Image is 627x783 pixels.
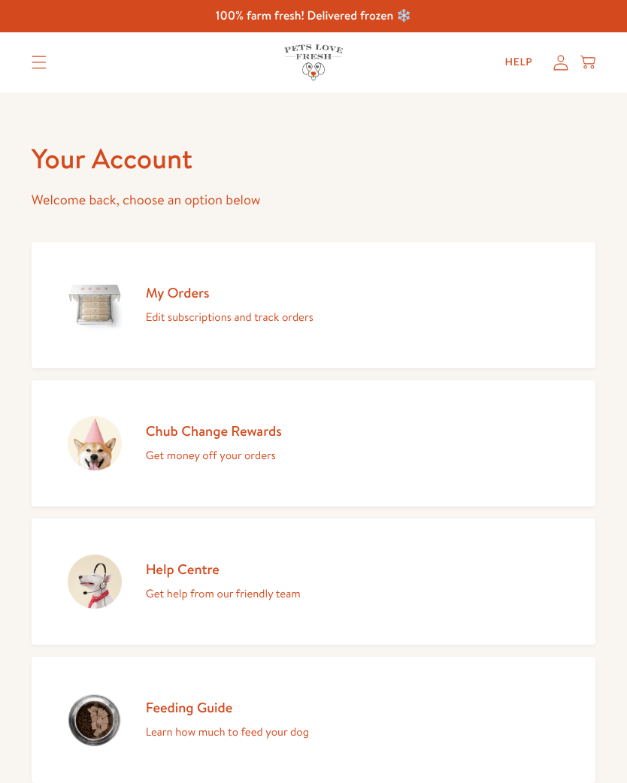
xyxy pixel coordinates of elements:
[493,47,545,77] a: Help
[146,722,309,742] p: Learn how much to feed your dog
[146,698,309,716] h2: Feeding Guide
[32,141,596,177] h1: Your Account
[20,44,59,81] summary: Translation missing: en.sections.header.menu
[146,560,301,578] h2: Help Centre
[146,307,313,327] p: Edit subscriptions and track orders
[284,44,343,80] img: Pets Love Fresh
[32,518,596,645] a: Help Centre Get help from our friendly team
[146,584,301,603] p: Get help from our friendly team
[32,189,596,212] p: Welcome back, choose an option below
[146,422,282,440] h2: Chub Change Rewards
[32,242,596,368] a: My Orders Edit subscriptions and track orders
[146,446,282,465] p: Get money off your orders
[32,657,596,783] a: Feeding Guide Learn how much to feed your dog
[146,283,313,301] h2: My Orders
[32,380,596,506] a: Chub Change Rewards Get money off your orders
